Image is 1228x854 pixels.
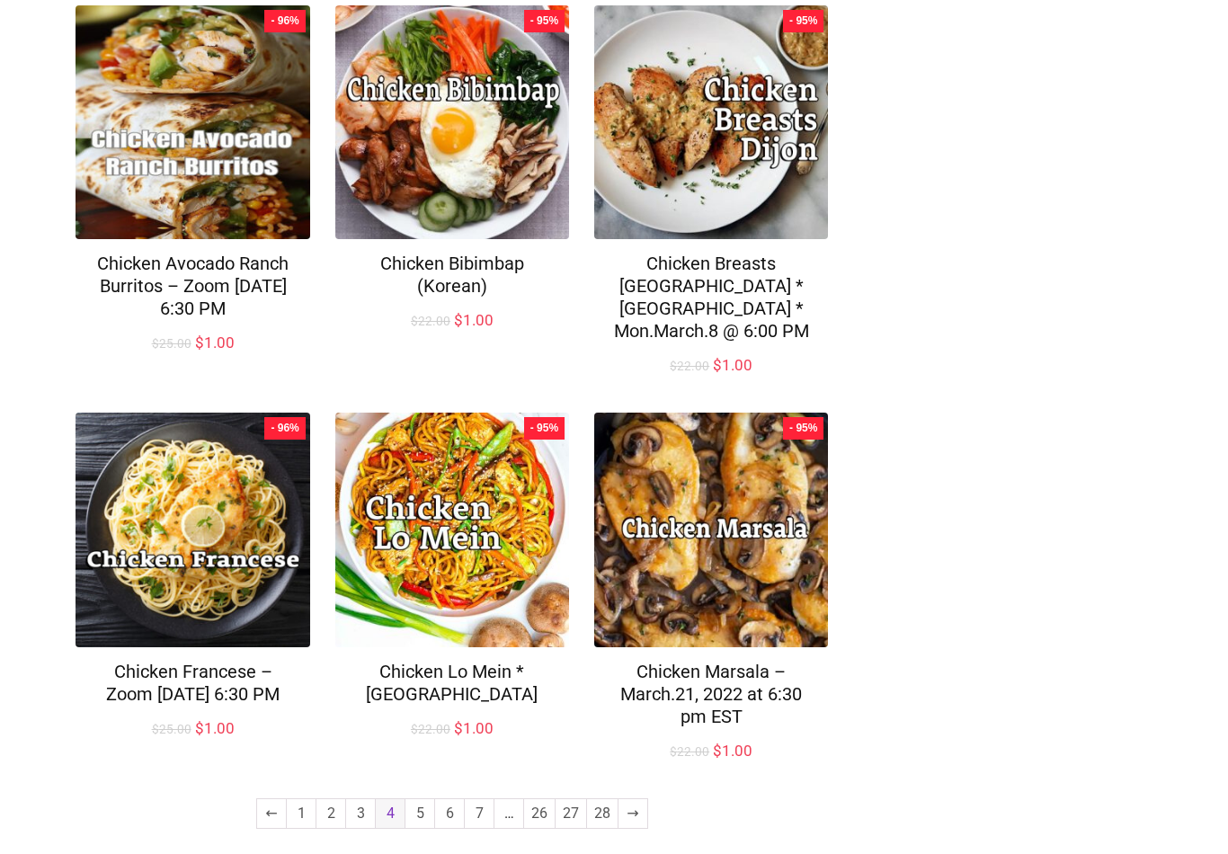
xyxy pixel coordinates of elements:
span: - 95% [789,422,817,435]
a: Page 3 [346,799,375,828]
a: ← [257,799,286,828]
img: Chicken Avocado Ranch Burritos – Zoom Monday Aug 26 @ 6:30 PM [76,5,309,239]
span: - 96% [271,422,298,435]
a: → [618,799,647,828]
a: Chicken Avocado Ranch Burritos – Zoom [DATE] 6:30 PM [97,253,289,319]
img: Chicken Marsala – March.21, 2022 at 6:30 pm EST [594,413,828,646]
a: Page 28 [587,799,618,828]
a: Chicken Marsala – March.21, 2022 at 6:30 pm EST [620,661,802,727]
bdi: 1.00 [713,356,752,374]
span: $ [195,334,204,351]
a: Chicken Lo Mein * [GEOGRAPHIC_DATA] [366,661,538,705]
span: - 95% [530,422,558,435]
a: Chicken Bibimbap (Korean) [380,253,524,297]
a: Page 27 [556,799,586,828]
img: Chicken Lo Mein * China [335,413,569,646]
a: Page 26 [524,799,555,828]
bdi: 22.00 [411,722,450,736]
bdi: 1.00 [454,719,494,737]
bdi: 25.00 [152,336,191,351]
span: Page 4 [376,799,405,828]
bdi: 22.00 [411,314,450,328]
img: Chicken Bibimbap (Korean) [335,5,569,239]
span: - 96% [271,14,298,28]
span: $ [152,336,159,351]
bdi: 22.00 [670,744,709,759]
bdi: 1.00 [454,311,494,329]
span: $ [454,719,463,737]
bdi: 1.00 [195,334,235,351]
span: $ [195,719,204,737]
a: Page 7 [465,799,494,828]
span: - 95% [789,14,817,28]
span: $ [454,311,463,329]
img: Chicken Breasts Dijon * France * Mon.March.8 @ 6:00 PM [594,5,828,239]
span: $ [152,722,159,736]
a: Page 2 [316,799,345,828]
bdi: 22.00 [670,359,709,373]
bdi: 1.00 [713,742,752,760]
span: - 95% [530,14,558,28]
span: $ [411,722,418,736]
a: Page 1 [287,799,316,828]
a: Chicken Francese – Zoom [DATE] 6:30 PM [106,661,280,705]
bdi: 25.00 [152,722,191,736]
span: $ [713,356,722,374]
a: Chicken Breasts [GEOGRAPHIC_DATA] * [GEOGRAPHIC_DATA] * Mon.March.8 @ 6:00 PM [614,253,809,342]
span: $ [713,742,722,760]
span: $ [670,744,677,759]
span: $ [670,359,677,373]
span: $ [411,314,418,328]
a: Page 6 [435,799,464,828]
a: Page 5 [405,799,434,828]
img: Chicken Francese – Zoom Monday Oct 14 @ 6:30 PM [76,413,309,646]
bdi: 1.00 [195,719,235,737]
span: … [494,799,523,828]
